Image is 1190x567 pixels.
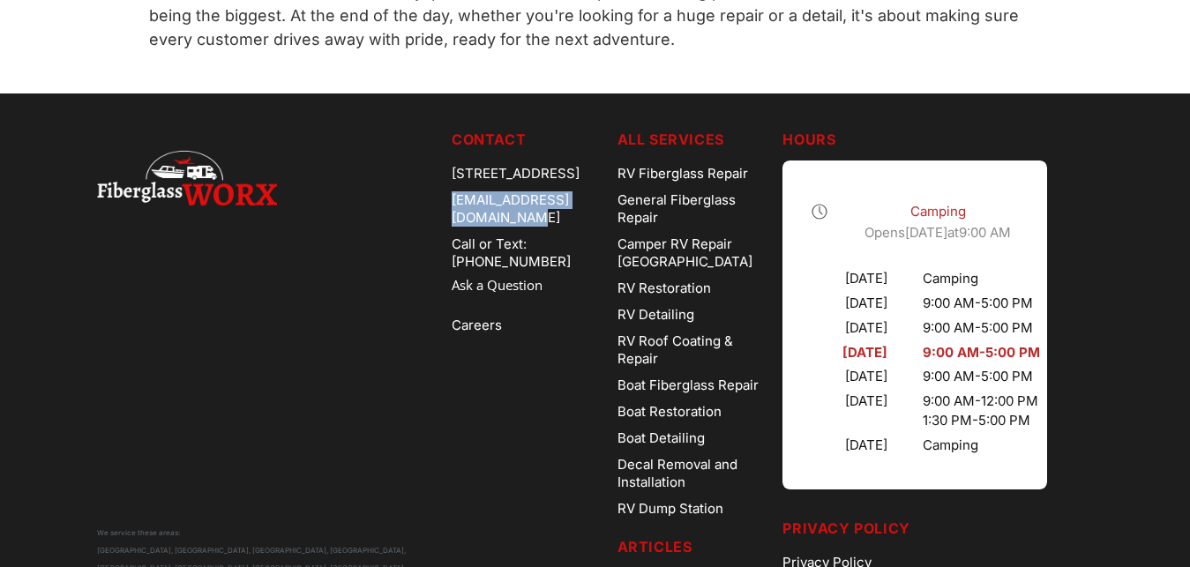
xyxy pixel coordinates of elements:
div: 9:00 AM - 12:00 PM [923,392,1040,410]
h5: Contact [452,129,603,150]
div: 9:00 AM - 5:00 PM [923,344,1040,362]
div: [STREET_ADDRESS] [452,160,603,187]
a: Ask a Question [452,275,603,295]
div: 9:00 AM - 5:00 PM [923,368,1040,385]
div: Camping [923,436,1040,454]
h5: Articles [617,536,769,557]
span: Camping [910,203,966,220]
a: Call or Text: [PHONE_NUMBER] [452,231,603,275]
time: 9:00 AM [959,224,1011,241]
a: Careers [452,312,603,339]
div: [EMAIL_ADDRESS][DOMAIN_NAME] [452,187,603,231]
a: Decal Removal and Installation [617,451,769,496]
a: RV Restoration [617,275,769,302]
a: RV Detailing [617,302,769,328]
h5: ALL SERVICES [617,129,769,150]
div: [DATE] [811,319,887,337]
div: 1:30 PM - 5:00 PM [923,412,1040,429]
span: [DATE] [905,224,947,241]
a: RV Dump Station [617,496,769,522]
div: [DATE] [811,368,887,385]
a: Boat Restoration [617,399,769,425]
div: [DATE] [811,270,887,287]
a: General Fiberglass Repair [617,187,769,231]
div: [DATE] [811,295,887,312]
div: [DATE] [811,392,887,429]
h5: Hours [782,129,1093,150]
div: 9:00 AM - 5:00 PM [923,295,1040,312]
span: Opens at [864,224,1011,241]
div: 9:00 AM - 5:00 PM [923,319,1040,337]
a: Boat Fiberglass Repair [617,372,769,399]
a: RV Roof Coating & Repair [617,328,769,372]
a: Boat Detailing [617,425,769,451]
div: [DATE] [811,344,887,362]
a: RV Fiberglass Repair [617,160,769,187]
div: [DATE] [811,436,887,454]
a: Camper RV Repair [GEOGRAPHIC_DATA] [617,231,769,275]
div: Camping [923,270,1040,287]
h5: Privacy Policy [782,518,1093,539]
